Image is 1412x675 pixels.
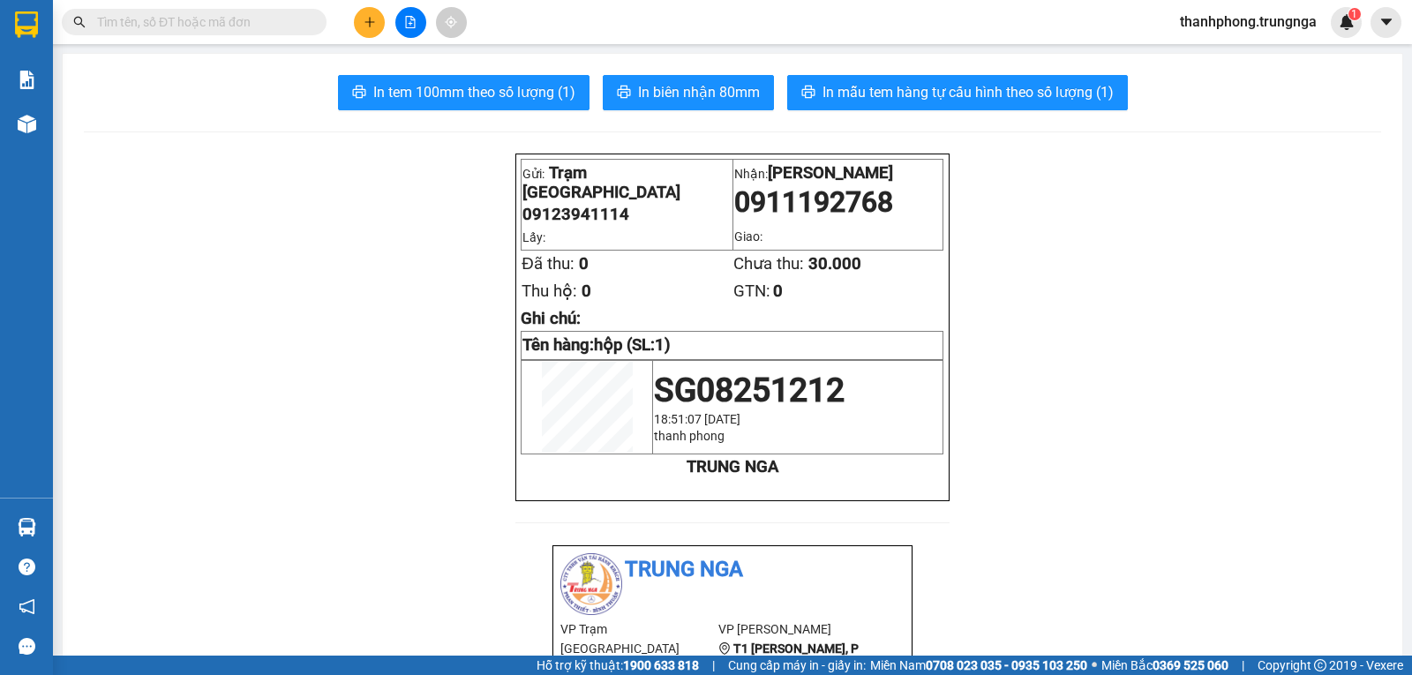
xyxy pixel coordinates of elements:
[522,254,574,274] span: Đã thu:
[521,309,581,328] span: Ghi chú:
[654,429,725,443] span: thanh phong
[18,518,36,536] img: warehouse-icon
[617,85,631,101] span: printer
[352,85,366,101] span: printer
[19,638,35,655] span: message
[522,205,629,224] span: 09123941114
[522,281,577,301] span: Thu hộ:
[1371,7,1401,38] button: caret-down
[18,71,36,89] img: solution-icon
[594,335,671,355] span: hộp (SL:
[773,281,783,301] span: 0
[560,553,905,587] li: Trung Nga
[870,656,1087,675] span: Miền Nam
[654,412,740,426] span: 18:51:07 [DATE]
[734,229,762,244] span: Giao:
[522,163,680,202] span: Trạm [GEOGRAPHIC_DATA]
[1378,14,1394,30] span: caret-down
[404,16,417,28] span: file-add
[97,12,305,32] input: Tìm tên, số ĐT hoặc mã đơn
[926,658,1087,672] strong: 0708 023 035 - 0935 103 250
[603,75,774,110] button: printerIn biên nhận 80mm
[654,371,845,409] span: SG08251212
[73,16,86,28] span: search
[1339,14,1355,30] img: icon-new-feature
[718,641,859,675] b: T1 [PERSON_NAME], P Phú Thuỷ
[436,7,467,38] button: aim
[801,85,815,101] span: printer
[537,656,699,675] span: Hỗ trợ kỹ thuật:
[445,16,457,28] span: aim
[733,254,804,274] span: Chưa thu:
[1092,662,1097,669] span: ⚪️
[1166,11,1331,33] span: thanhphong.trungnga
[687,457,778,476] strong: TRUNG NGA
[582,281,591,301] span: 0
[734,185,893,219] span: 0911192768
[19,598,35,615] span: notification
[808,254,861,274] span: 30.000
[1153,658,1228,672] strong: 0369 525 060
[734,163,943,183] p: Nhận:
[638,81,760,103] span: In biên nhận 80mm
[522,163,731,202] p: Gửi:
[718,642,731,655] span: environment
[787,75,1128,110] button: printerIn mẫu tem hàng tự cấu hình theo số lượng (1)
[1242,656,1244,675] span: |
[373,81,575,103] span: In tem 100mm theo số lượng (1)
[364,16,376,28] span: plus
[579,254,589,274] span: 0
[1348,8,1361,20] sup: 1
[822,81,1114,103] span: In mẫu tem hàng tự cấu hình theo số lượng (1)
[338,75,590,110] button: printerIn tem 100mm theo số lượng (1)
[18,115,36,133] img: warehouse-icon
[623,658,699,672] strong: 1900 633 818
[1351,8,1357,20] span: 1
[718,619,876,639] li: VP [PERSON_NAME]
[655,335,671,355] span: 1)
[15,11,38,38] img: logo-vxr
[522,230,545,244] span: Lấy:
[712,656,715,675] span: |
[560,553,622,615] img: logo.jpg
[768,163,893,183] span: [PERSON_NAME]
[522,335,671,355] strong: Tên hàng:
[560,619,718,658] li: VP Trạm [GEOGRAPHIC_DATA]
[354,7,385,38] button: plus
[733,281,770,301] span: GTN:
[1101,656,1228,675] span: Miền Bắc
[728,656,866,675] span: Cung cấp máy in - giấy in:
[1314,659,1326,671] span: copyright
[395,7,426,38] button: file-add
[19,559,35,575] span: question-circle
